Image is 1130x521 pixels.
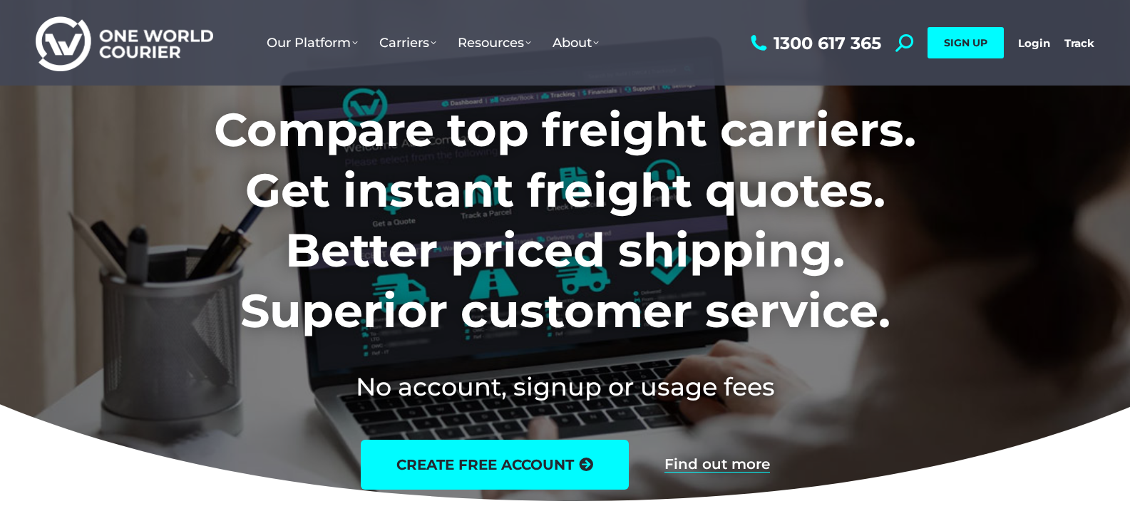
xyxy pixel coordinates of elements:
[120,369,1010,404] h2: No account, signup or usage fees
[361,440,629,490] a: create free account
[747,34,881,52] a: 1300 617 365
[553,35,599,51] span: About
[267,35,358,51] span: Our Platform
[36,14,213,72] img: One World Courier
[664,457,770,473] a: Find out more
[542,21,610,65] a: About
[369,21,447,65] a: Carriers
[944,36,987,49] span: SIGN UP
[379,35,436,51] span: Carriers
[256,21,369,65] a: Our Platform
[1064,36,1094,50] a: Track
[447,21,542,65] a: Resources
[1018,36,1050,50] a: Login
[928,27,1004,58] a: SIGN UP
[120,100,1010,341] h1: Compare top freight carriers. Get instant freight quotes. Better priced shipping. Superior custom...
[458,35,531,51] span: Resources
